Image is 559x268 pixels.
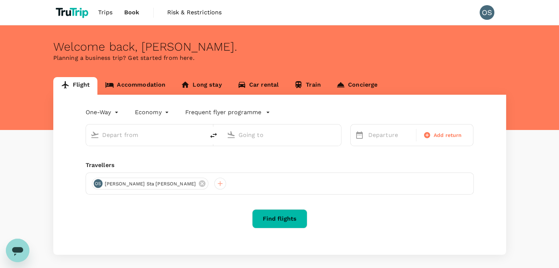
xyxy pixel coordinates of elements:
[6,239,29,262] iframe: Button to launch messaging window
[434,131,462,139] span: Add return
[135,106,171,118] div: Economy
[230,77,287,95] a: Car rental
[173,77,229,95] a: Long stay
[368,131,412,140] p: Departure
[53,40,506,54] div: Welcome back , [PERSON_NAME] .
[92,178,209,189] div: OS[PERSON_NAME] Sta [PERSON_NAME]
[239,129,326,141] input: Going to
[185,108,261,117] p: Frequent flyer programme
[86,161,474,170] div: Travellers
[185,108,270,117] button: Frequent flyer programme
[97,77,173,95] a: Accommodation
[252,209,307,228] button: Find flights
[53,77,98,95] a: Flight
[200,134,201,135] button: Open
[53,4,93,21] img: TruTrip logo
[102,129,189,141] input: Depart from
[86,106,120,118] div: One-Way
[286,77,329,95] a: Train
[167,8,222,17] span: Risk & Restrictions
[205,127,222,144] button: delete
[336,134,337,135] button: Open
[329,77,385,95] a: Concierge
[124,8,140,17] span: Book
[98,8,112,17] span: Trips
[53,54,506,62] p: Planning a business trip? Get started from here.
[480,5,494,20] div: OS
[100,180,201,188] span: [PERSON_NAME] Sta [PERSON_NAME]
[94,179,103,188] div: OS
